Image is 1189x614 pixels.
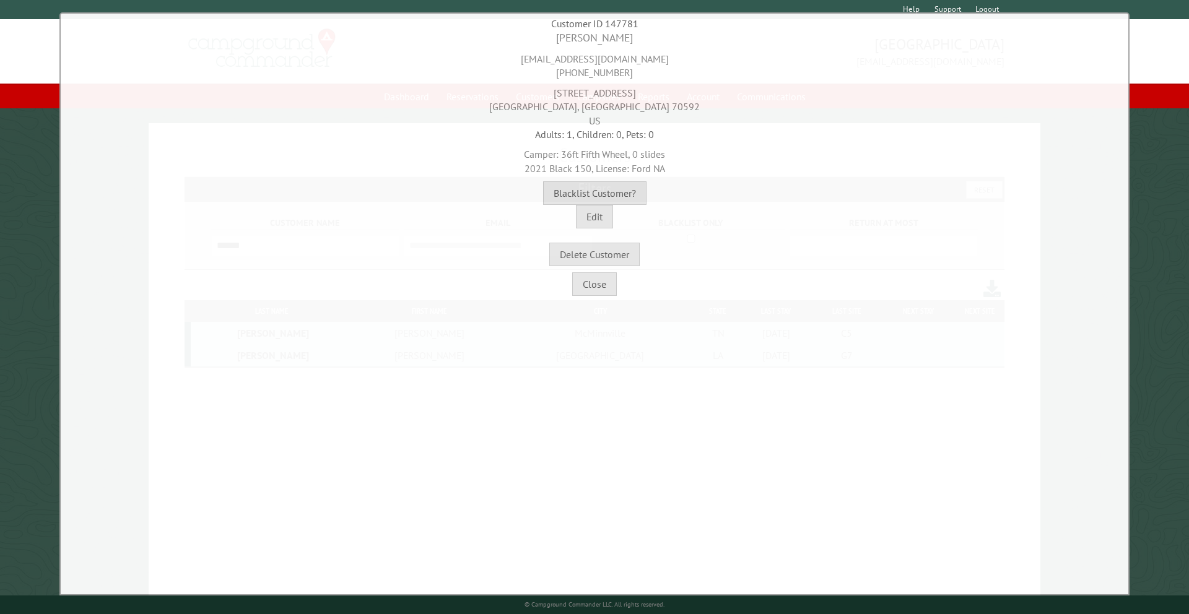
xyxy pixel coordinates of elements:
div: [PERSON_NAME] [64,30,1125,46]
div: Camper: 36ft Fifth Wheel, 0 slides [64,141,1125,175]
button: Close [572,272,617,296]
button: Delete Customer [549,243,640,266]
div: Customer ID 147781 [64,17,1125,30]
span: 2021 Black 150, License: Ford NA [525,162,665,175]
div: [EMAIL_ADDRESS][DOMAIN_NAME] [PHONE_NUMBER] [64,46,1125,80]
div: Adults: 1, Children: 0, Pets: 0 [64,128,1125,141]
small: © Campground Commander LLC. All rights reserved. [525,600,664,608]
button: Blacklist Customer? [543,181,647,205]
button: Edit [576,205,613,228]
div: [STREET_ADDRESS] [GEOGRAPHIC_DATA], [GEOGRAPHIC_DATA] 70592 US [64,80,1125,128]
